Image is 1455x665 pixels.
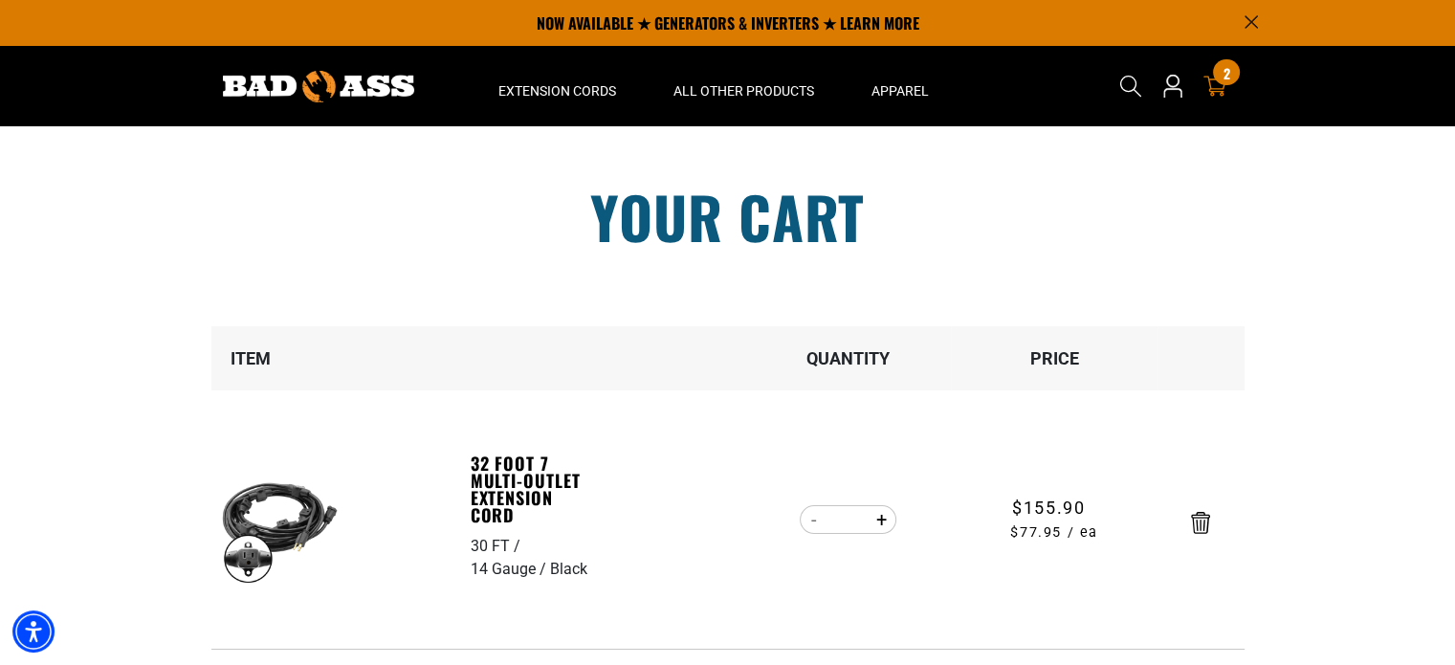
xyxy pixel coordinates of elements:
span: Apparel [871,82,929,100]
th: Item [211,326,470,390]
span: Extension Cords [498,82,616,100]
div: 14 Gauge [471,558,550,581]
span: $155.90 [1012,495,1085,521]
span: $77.95 / ea [952,522,1157,543]
a: 32 Foot 7 Multi-Outlet Extension Cord [471,454,603,523]
summary: Apparel [843,46,958,126]
img: black [219,467,340,587]
h1: Your cart [197,188,1259,245]
div: Accessibility Menu [12,610,55,653]
summary: Search [1115,71,1146,101]
th: Price [951,326,1157,390]
img: Bad Ass Extension Cords [223,71,414,102]
th: Quantity [744,326,951,390]
input: Quantity for 32 Foot 7 Multi-Outlet Extension Cord [829,503,867,536]
span: All Other Products [673,82,814,100]
div: 30 FT [471,535,524,558]
summary: Extension Cords [470,46,645,126]
a: Remove 32 Foot 7 Multi-Outlet Extension Cord - 30 FT / 14 Gauge / Black [1191,516,1210,529]
span: 2 [1223,66,1229,80]
a: Open this option [1157,46,1188,126]
div: Black [550,558,587,581]
summary: All Other Products [645,46,843,126]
